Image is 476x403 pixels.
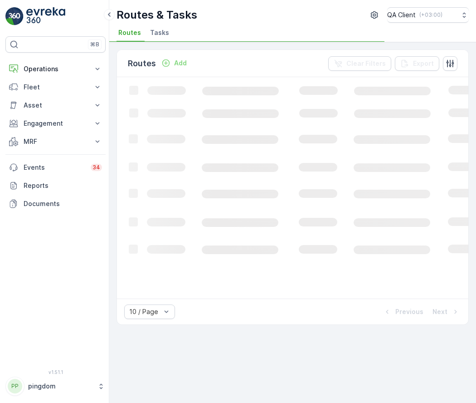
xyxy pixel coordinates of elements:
[5,177,106,195] a: Reports
[24,163,85,172] p: Events
[5,377,106,396] button: PPpingdom
[24,83,87,92] p: Fleet
[5,195,106,213] a: Documents
[24,199,102,208] p: Documents
[387,10,416,20] p: QA Client
[395,56,439,71] button: Export
[382,306,424,317] button: Previous
[28,382,93,391] p: pingdom
[92,164,100,171] p: 34
[150,28,169,37] span: Tasks
[432,307,447,316] p: Next
[24,101,87,110] p: Asset
[395,307,423,316] p: Previous
[90,41,99,48] p: ⌘B
[387,7,469,23] button: QA Client(+03:00)
[5,114,106,133] button: Engagement
[174,59,187,68] p: Add
[5,133,106,151] button: MRF
[5,7,24,25] img: logo
[5,78,106,96] button: Fleet
[413,59,434,68] p: Export
[8,379,22,393] div: PP
[432,306,461,317] button: Next
[5,60,106,78] button: Operations
[26,7,65,25] img: logo_light-DOdMpM7g.png
[5,96,106,114] button: Asset
[419,11,442,19] p: ( +03:00 )
[118,28,141,37] span: Routes
[128,57,156,70] p: Routes
[158,58,190,69] button: Add
[24,64,87,74] p: Operations
[5,369,106,375] span: v 1.51.1
[117,8,197,22] p: Routes & Tasks
[24,181,102,190] p: Reports
[24,137,87,146] p: MRF
[346,59,386,68] p: Clear Filters
[24,119,87,128] p: Engagement
[5,158,106,177] a: Events34
[328,56,391,71] button: Clear Filters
